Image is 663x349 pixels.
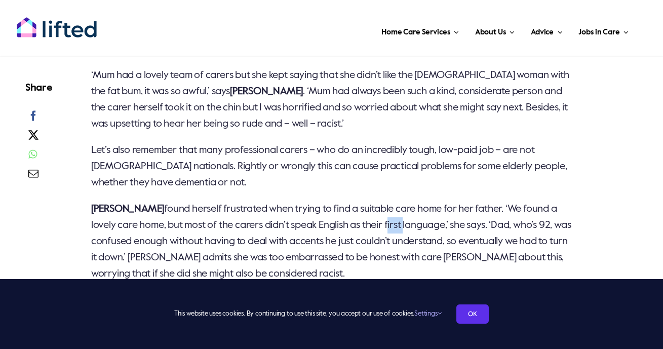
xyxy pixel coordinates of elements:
a: Facebook [25,109,41,128]
a: X [25,128,41,147]
a: Email [25,167,41,186]
strong: [PERSON_NAME] [91,204,164,214]
p: Let’s also remember that many professional carers – who do an incredibly tough, low-paid job – ar... [91,142,573,191]
span: Home Care Services [381,24,450,41]
a: lifted-logo [16,17,97,27]
h4: Share [25,81,52,95]
p: ‘Mum had a lovely team of carers but she kept saying that she didn’t like the [DEMOGRAPHIC_DATA] ... [91,67,573,132]
a: Settings [414,311,441,317]
span: Advice [531,24,554,41]
span: This website uses cookies. By continuing to use this site, you accept our use of cookies. [174,306,441,322]
a: Home Care Services [378,15,462,46]
a: Advice [528,15,565,46]
a: Jobs in Care [575,15,632,46]
nav: Main Menu [124,15,632,46]
strong: [PERSON_NAME] [230,87,303,97]
a: About Us [472,15,518,46]
span: About Us [475,24,506,41]
p: found herself frustrated when trying to find a suitable care home for her father. ‘We found a lov... [91,201,573,282]
a: OK [456,304,489,324]
span: Jobs in Care [578,24,619,41]
a: WhatsApp [25,147,40,167]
